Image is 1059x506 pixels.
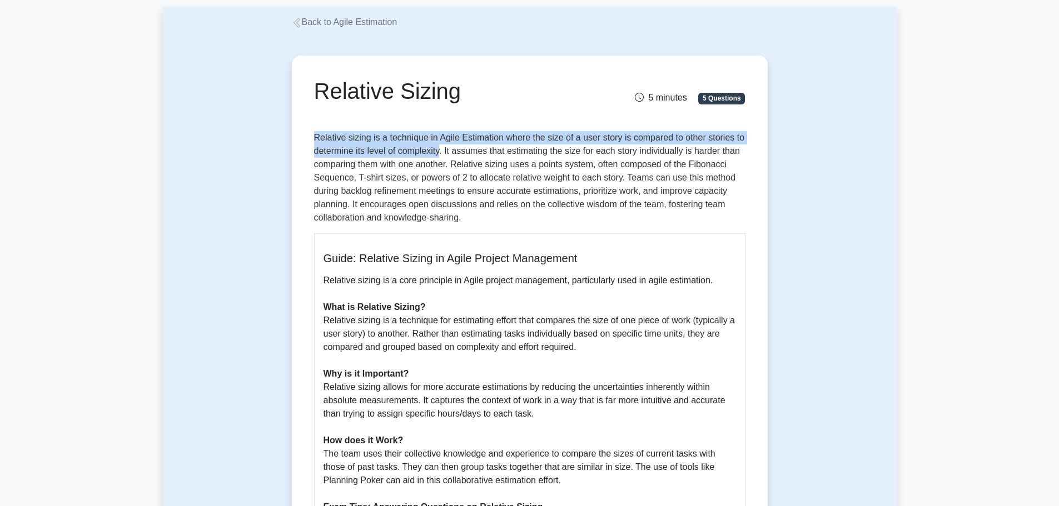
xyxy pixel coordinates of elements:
span: 5 minutes [635,93,687,102]
b: Why is it Important? [324,369,409,378]
h5: Guide: Relative Sizing in Agile Project Management [324,252,736,265]
b: How does it Work? [324,435,404,445]
h1: Relative Sizing [314,78,597,104]
b: What is Relative Sizing? [324,302,426,312]
p: Relative sizing is a technique in Agile Estimation where the size of a user story is compared to ... [314,131,745,224]
span: 5 Questions [698,93,745,104]
a: Back to Agile Estimation [292,17,397,27]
